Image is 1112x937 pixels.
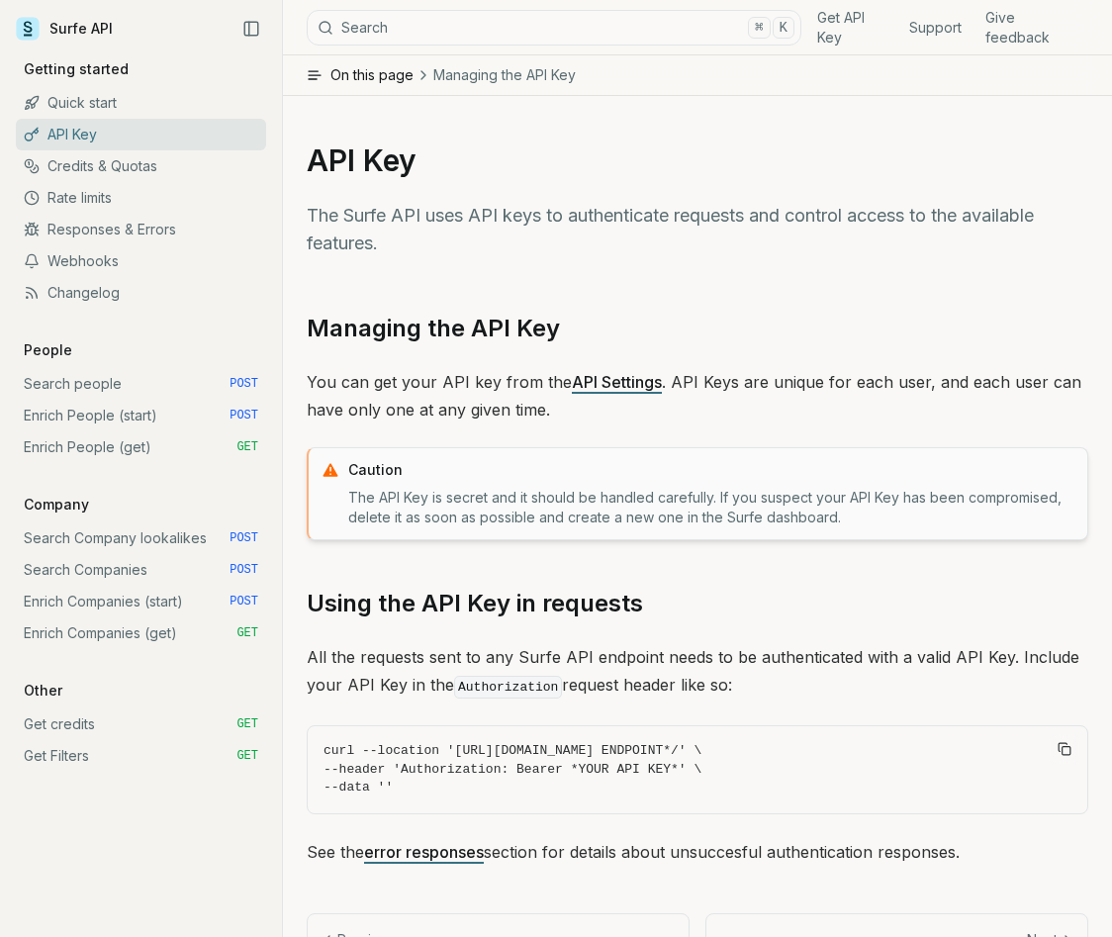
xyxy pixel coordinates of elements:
[433,65,576,85] span: Managing the API Key
[16,119,266,150] a: API Key
[307,838,1088,866] p: See the section for details about unsuccesful authentication responses.
[16,708,266,740] a: Get credits GET
[16,245,266,277] a: Webhooks
[230,530,258,546] span: POST
[16,740,266,772] a: Get Filters GET
[16,277,266,309] a: Changelog
[748,17,770,39] kbd: ⌘
[324,742,1071,797] code: curl --location '[URL][DOMAIN_NAME] ENDPOINT*/' \ --header 'Authorization: Bearer *YOUR API KEY*'...
[307,588,643,619] a: Using the API Key in requests
[16,617,266,649] a: Enrich Companies (get) GET
[773,17,794,39] kbd: K
[16,340,80,360] p: People
[236,14,266,44] button: Collapse Sidebar
[16,182,266,214] a: Rate limits
[16,368,266,400] a: Search people POST
[307,643,1088,702] p: All the requests sent to any Surfe API endpoint needs to be authenticated with a valid API Key. I...
[307,142,1088,178] h1: API Key
[1050,734,1079,764] button: Copy Text
[817,8,885,47] a: Get API Key
[236,716,258,732] span: GET
[283,55,1112,95] button: On this pageManaging the API Key
[230,594,258,609] span: POST
[16,214,266,245] a: Responses & Errors
[909,18,962,38] a: Support
[985,8,1072,47] a: Give feedback
[230,376,258,392] span: POST
[236,748,258,764] span: GET
[16,522,266,554] a: Search Company lookalikes POST
[307,10,801,46] button: Search⌘K
[307,313,560,344] a: Managing the API Key
[364,842,484,862] a: error responses
[572,372,662,392] a: API Settings
[16,150,266,182] a: Credits & Quotas
[16,681,70,701] p: Other
[307,368,1088,423] p: You can get your API key from the . API Keys are unique for each user, and each user can have onl...
[16,400,266,431] a: Enrich People (start) POST
[16,554,266,586] a: Search Companies POST
[230,562,258,578] span: POST
[307,202,1088,257] p: The Surfe API uses API keys to authenticate requests and control access to the available features.
[236,625,258,641] span: GET
[16,431,266,463] a: Enrich People (get) GET
[230,408,258,423] span: POST
[16,495,97,515] p: Company
[16,59,137,79] p: Getting started
[348,488,1075,527] p: The API Key is secret and it should be handled carefully. If you suspect your API Key has been co...
[348,460,1075,480] p: Caution
[454,676,562,699] code: Authorization
[16,14,113,44] a: Surfe API
[16,87,266,119] a: Quick start
[16,586,266,617] a: Enrich Companies (start) POST
[236,439,258,455] span: GET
